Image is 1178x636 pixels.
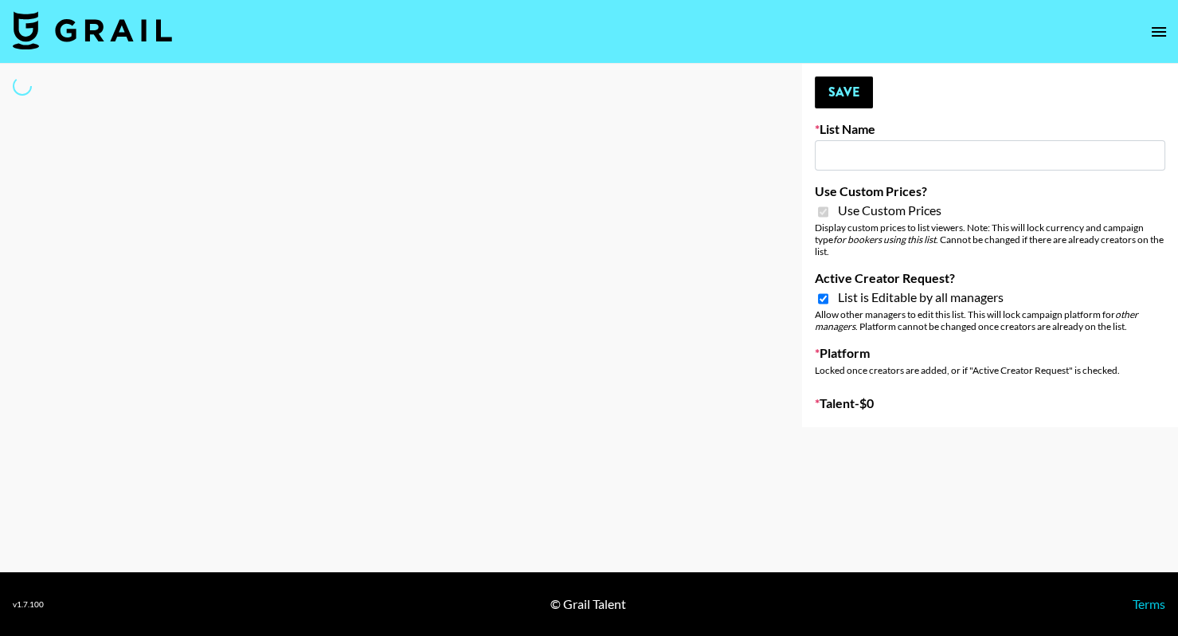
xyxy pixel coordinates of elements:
em: other managers [815,308,1138,332]
img: Grail Talent [13,11,172,49]
span: Use Custom Prices [838,202,941,218]
label: List Name [815,121,1165,137]
label: Talent - $ 0 [815,395,1165,411]
em: for bookers using this list [833,234,936,245]
button: Save [815,77,873,108]
a: Terms [1133,596,1165,611]
label: Active Creator Request? [815,270,1165,286]
div: © Grail Talent [550,596,626,612]
div: Allow other managers to edit this list. This will lock campaign platform for . Platform cannot be... [815,308,1165,332]
span: List is Editable by all managers [838,289,1004,305]
div: v 1.7.100 [13,599,44,610]
div: Display custom prices to list viewers. Note: This will lock currency and campaign type . Cannot b... [815,222,1165,257]
div: Locked once creators are added, or if "Active Creator Request" is checked. [815,364,1165,376]
button: open drawer [1143,16,1175,48]
label: Use Custom Prices? [815,183,1165,199]
label: Platform [815,345,1165,361]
